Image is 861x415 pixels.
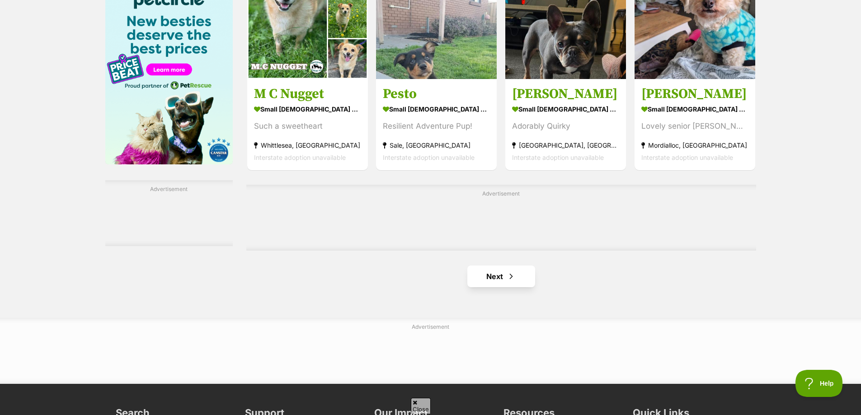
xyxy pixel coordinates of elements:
[641,154,733,161] span: Interstate adoption unavailable
[641,139,748,151] strong: Mordialloc, [GEOGRAPHIC_DATA]
[512,154,604,161] span: Interstate adoption unavailable
[383,154,475,161] span: Interstate adoption unavailable
[383,139,490,151] strong: Sale, [GEOGRAPHIC_DATA]
[512,120,619,132] div: Adorably Quirky
[641,85,748,103] h3: [PERSON_NAME]
[254,85,361,103] h3: M C Nugget
[254,154,346,161] span: Interstate adoption unavailable
[254,103,361,116] strong: small [DEMOGRAPHIC_DATA] Dog
[512,85,619,103] h3: [PERSON_NAME]
[512,139,619,151] strong: [GEOGRAPHIC_DATA], [GEOGRAPHIC_DATA]
[411,398,431,414] span: Close
[635,79,755,170] a: [PERSON_NAME] small [DEMOGRAPHIC_DATA] Dog Lovely senior [PERSON_NAME] Mordialloc, [GEOGRAPHIC_DA...
[254,139,361,151] strong: Whittlesea, [GEOGRAPHIC_DATA]
[641,103,748,116] strong: small [DEMOGRAPHIC_DATA] Dog
[512,103,619,116] strong: small [DEMOGRAPHIC_DATA] Dog
[795,370,843,397] iframe: Help Scout Beacon - Open
[383,85,490,103] h3: Pesto
[105,180,233,246] div: Advertisement
[467,266,535,287] a: Next page
[246,185,756,251] div: Advertisement
[641,120,748,132] div: Lovely senior [PERSON_NAME]
[254,120,361,132] div: Such a sweetheart
[383,103,490,116] strong: small [DEMOGRAPHIC_DATA] Dog
[505,79,626,170] a: [PERSON_NAME] small [DEMOGRAPHIC_DATA] Dog Adorably Quirky [GEOGRAPHIC_DATA], [GEOGRAPHIC_DATA] I...
[376,79,497,170] a: Pesto small [DEMOGRAPHIC_DATA] Dog Resilient Adventure Pup! Sale, [GEOGRAPHIC_DATA] Interstate ad...
[246,266,756,287] nav: Pagination
[383,120,490,132] div: Resilient Adventure Pup!
[247,79,368,170] a: M C Nugget small [DEMOGRAPHIC_DATA] Dog Such a sweetheart Whittlesea, [GEOGRAPHIC_DATA] Interstat...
